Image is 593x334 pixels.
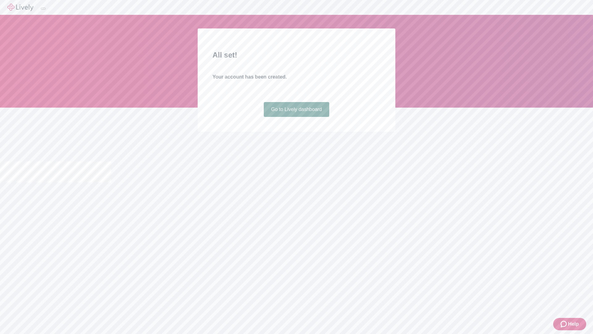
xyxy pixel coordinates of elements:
[568,320,579,328] span: Help
[41,8,46,10] button: Log out
[212,49,381,61] h2: All set!
[561,320,568,328] svg: Zendesk support icon
[7,4,33,11] img: Lively
[264,102,330,117] a: Go to Lively dashboard
[553,318,586,330] button: Zendesk support iconHelp
[212,73,381,81] h4: Your account has been created.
